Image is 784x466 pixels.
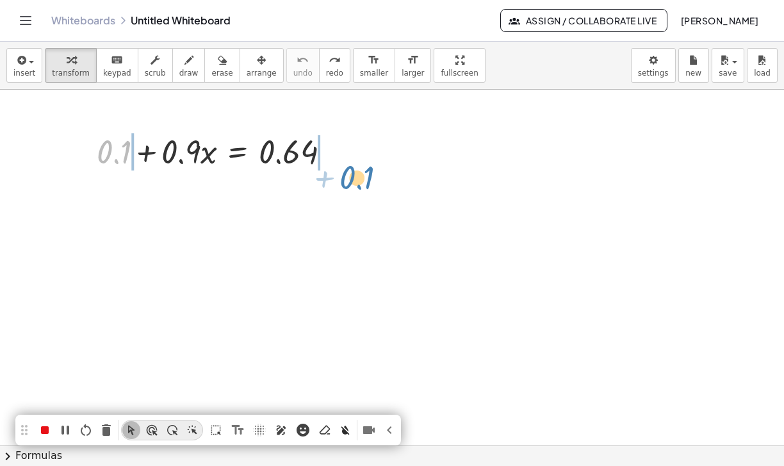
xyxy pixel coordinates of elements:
[6,48,42,83] button: insert
[670,9,769,32] button: [PERSON_NAME]
[326,69,343,78] span: redo
[712,48,744,83] button: save
[747,48,778,83] button: load
[360,69,388,78] span: smaller
[211,69,233,78] span: erase
[297,53,309,68] i: undo
[172,48,206,83] button: draw
[247,69,277,78] span: arrange
[52,69,90,78] span: transform
[96,48,138,83] button: keyboardkeypad
[179,69,199,78] span: draw
[678,48,709,83] button: new
[368,53,380,68] i: format_size
[638,69,669,78] span: settings
[441,69,478,78] span: fullscreen
[111,53,123,68] i: keyboard
[103,69,131,78] span: keypad
[685,69,701,78] span: new
[15,10,36,31] button: Toggle navigation
[204,48,240,83] button: erase
[680,15,758,26] span: [PERSON_NAME]
[138,48,173,83] button: scrub
[145,69,166,78] span: scrub
[13,69,35,78] span: insert
[329,53,341,68] i: redo
[293,69,313,78] span: undo
[407,53,419,68] i: format_size
[51,14,115,27] a: Whiteboards
[631,48,676,83] button: settings
[45,48,97,83] button: transform
[500,9,667,32] button: Assign / Collaborate Live
[719,69,737,78] span: save
[402,69,424,78] span: larger
[434,48,485,83] button: fullscreen
[395,48,431,83] button: format_sizelarger
[319,48,350,83] button: redoredo
[240,48,284,83] button: arrange
[754,69,771,78] span: load
[353,48,395,83] button: format_sizesmaller
[511,15,657,26] span: Assign / Collaborate Live
[286,48,320,83] button: undoundo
